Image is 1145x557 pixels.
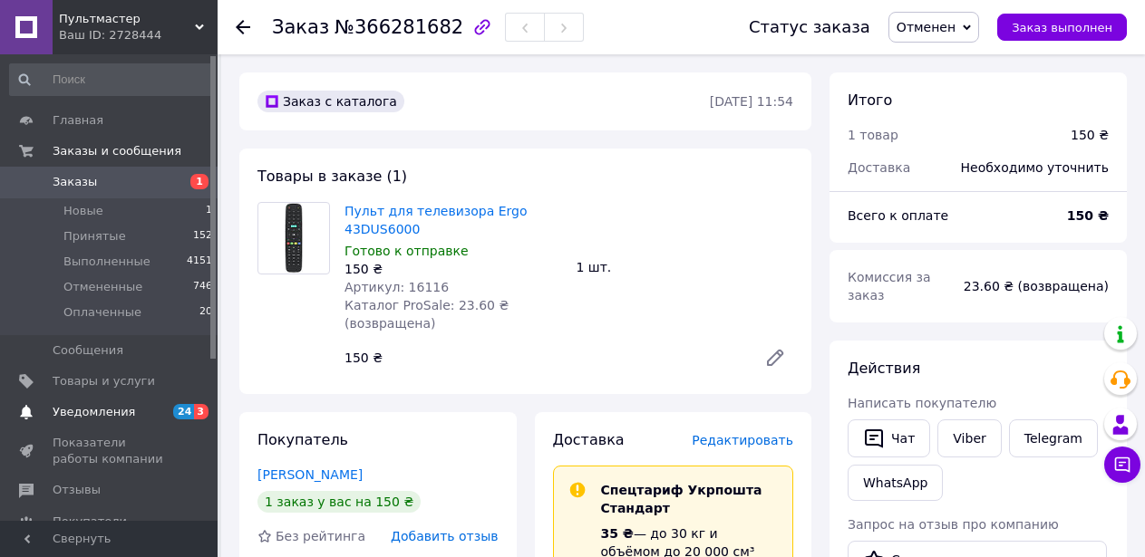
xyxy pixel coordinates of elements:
[63,279,142,295] span: Отмененные
[601,526,634,541] span: 35 ₴
[1012,21,1112,34] span: Заказ выполнен
[257,491,421,513] div: 1 заказ у вас на 150 ₴
[53,514,127,530] span: Покупатели
[187,254,212,270] span: 4151
[193,228,212,245] span: 152
[53,174,97,190] span: Заказы
[63,304,141,321] span: Оплаченные
[63,228,126,245] span: Принятые
[337,345,750,370] div: 150 ₴
[194,404,209,419] span: 3
[848,270,931,303] span: Комиссия за заказ
[285,203,304,274] img: Пульт для телевизора Ergo 43DUS6000
[59,27,218,43] div: Ваш ID: 2728444
[569,254,801,280] div: 1 шт.
[257,431,348,448] span: Покупатель
[692,433,793,447] span: Редактировать
[173,404,194,419] span: 24
[757,340,793,376] a: Редактировать
[272,16,329,38] span: Заказ
[1071,126,1109,144] div: 150 ₴
[199,304,212,321] span: 20
[53,143,181,159] span: Заказы и сообщения
[53,435,168,467] span: Показатели работы компании
[53,342,123,359] span: Сообщения
[257,467,363,482] a: [PERSON_NAME]
[848,360,920,377] span: Действия
[276,529,365,543] span: Без рейтинга
[9,63,214,96] input: Поиск
[344,204,528,236] a: Пульт для телевизора Ergo 43DUS6000
[848,128,898,142] span: 1 товар
[53,373,155,389] span: Товары и услуги
[848,396,996,410] span: Написать покупателю
[190,174,209,189] span: 1
[937,419,1001,457] a: Viber
[344,260,562,278] div: 150 ₴
[1104,447,1140,483] button: Чат с покупателем
[257,168,407,185] span: Товары в заказе (1)
[206,203,212,219] span: 1
[344,244,469,258] span: Готово к отправке
[335,16,463,38] span: №366281682
[1067,208,1109,223] b: 150 ₴
[950,148,1120,187] div: Необходимо уточнить
[344,280,449,294] span: Артикул: 16116
[601,483,762,515] span: Спецтариф Укрпошта Стандарт
[997,14,1127,41] button: Заказ выполнен
[236,18,250,36] div: Вернуться назад
[344,298,509,331] span: Каталог ProSale: 23.60 ₴ (возвращена)
[59,11,195,27] span: Пультмастер
[63,254,150,270] span: Выполненные
[53,112,103,129] span: Главная
[391,529,498,543] span: Добавить отзыв
[257,91,404,112] div: Заказ с каталога
[53,482,101,498] span: Отзывы
[848,208,948,223] span: Всего к оплате
[848,517,1059,532] span: Запрос на отзыв про компанию
[1009,419,1098,457] a: Telegram
[749,18,870,36] div: Статус заказа
[848,91,892,109] span: Итого
[897,20,956,34] span: Отменен
[53,404,135,420] span: Уведомления
[710,94,793,109] time: [DATE] 11:54
[848,465,943,501] a: WhatsApp
[964,279,1109,293] span: 23.60 ₴ (возвращена)
[848,419,930,457] button: Чат
[848,160,910,175] span: Доставка
[553,431,625,448] span: Доставка
[193,279,212,295] span: 746
[63,203,103,219] span: Новые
